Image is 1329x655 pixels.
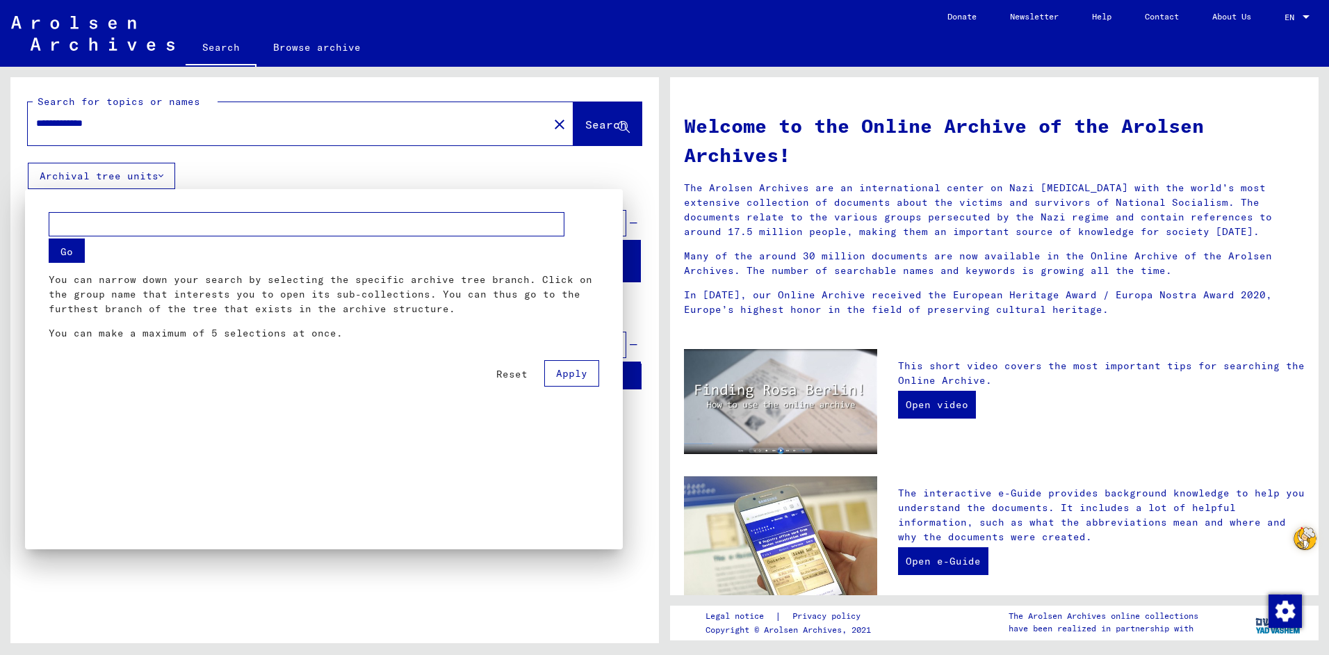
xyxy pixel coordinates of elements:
button: Apply [544,360,599,387]
p: You can narrow down your search by selecting the specific archive tree branch. Click on the group... [49,273,599,316]
span: Reset [496,368,528,380]
button: Go [49,238,85,263]
span: Apply [556,367,587,380]
button: Reset [485,362,539,387]
p: You can make a maximum of 5 selections at once. [49,326,599,341]
img: Change consent [1269,595,1302,628]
